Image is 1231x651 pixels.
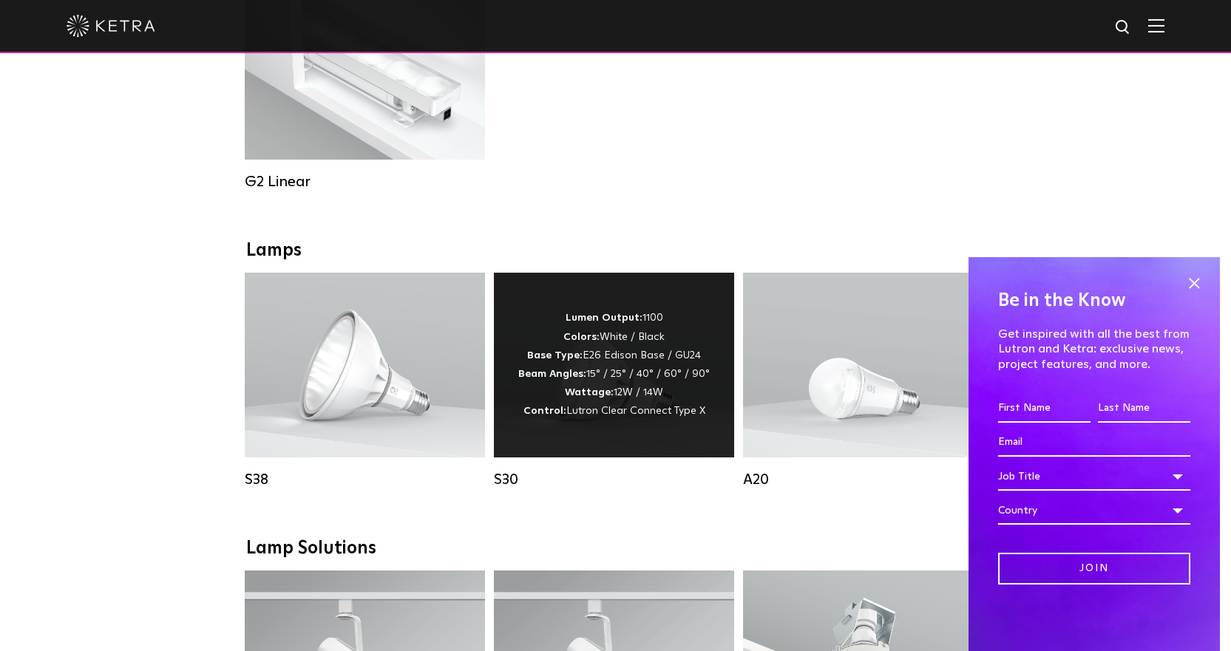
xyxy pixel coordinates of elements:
[1148,18,1164,33] img: Hamburger%20Nav.svg
[565,387,614,398] strong: Wattage:
[743,273,983,488] a: A20 Lumen Output:600 / 800Colors:White / BlackBase Type:E26 Edison Base / GU24Beam Angles:Omni-Di...
[245,173,485,191] div: G2 Linear
[67,15,155,37] img: ketra-logo-2019-white
[998,395,1091,423] input: First Name
[998,326,1190,372] p: Get inspired with all the best from Lutron and Ketra: exclusive news, project features, and more.
[566,313,642,323] strong: Lumen Output:
[998,497,1190,525] div: Country
[743,471,983,488] div: A20
[245,273,485,488] a: S38 Lumen Output:1100Colors:White / BlackBase Type:E26 Edison Base / GU24Beam Angles:10° / 25° / ...
[246,538,986,559] div: Lamp Solutions
[566,406,705,416] span: Lutron Clear Connect Type X
[998,553,1190,584] input: Join
[527,350,583,361] strong: Base Type:
[998,287,1190,315] h4: Be in the Know
[245,471,485,488] div: S38
[998,463,1190,491] div: Job Title
[494,471,734,488] div: S30
[518,369,586,379] strong: Beam Angles:
[1114,18,1133,37] img: search icon
[998,429,1190,457] input: Email
[1098,395,1190,423] input: Last Name
[246,240,986,262] div: Lamps
[494,273,734,488] a: S30 Lumen Output:1100Colors:White / BlackBase Type:E26 Edison Base / GU24Beam Angles:15° / 25° / ...
[518,309,710,420] div: 1100 White / Black E26 Edison Base / GU24 15° / 25° / 40° / 60° / 90° 12W / 14W
[523,406,566,416] strong: Control:
[563,332,600,342] strong: Colors:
